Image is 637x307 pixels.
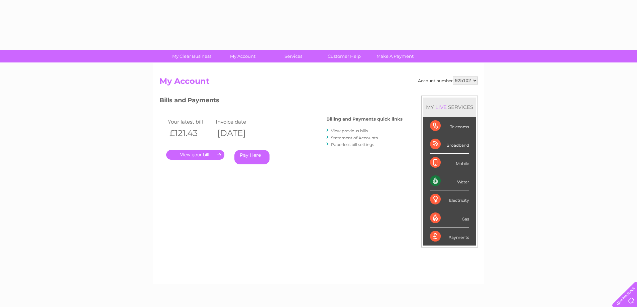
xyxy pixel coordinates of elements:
div: Mobile [430,154,469,172]
div: Account number [418,76,478,85]
a: Services [266,50,321,62]
a: . [166,150,224,160]
a: Make A Payment [367,50,423,62]
a: View previous bills [331,128,368,133]
div: Telecoms [430,117,469,135]
h3: Bills and Payments [160,96,403,107]
th: [DATE] [214,126,262,140]
div: Electricity [430,190,469,209]
a: My Clear Business [164,50,219,62]
a: Paperless bill settings [331,142,374,147]
h2: My Account [160,76,478,89]
td: Invoice date [214,117,262,126]
a: My Account [215,50,270,62]
th: £121.43 [166,126,214,140]
div: LIVE [434,104,448,110]
div: Water [430,172,469,190]
td: Your latest bill [166,117,214,126]
a: Pay Here [234,150,270,164]
div: Payments [430,227,469,246]
div: Gas [430,209,469,227]
h4: Billing and Payments quick links [326,117,403,122]
a: Customer Help [317,50,372,62]
div: Broadband [430,135,469,154]
a: Statement of Accounts [331,135,378,140]
div: MY SERVICES [423,98,476,117]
